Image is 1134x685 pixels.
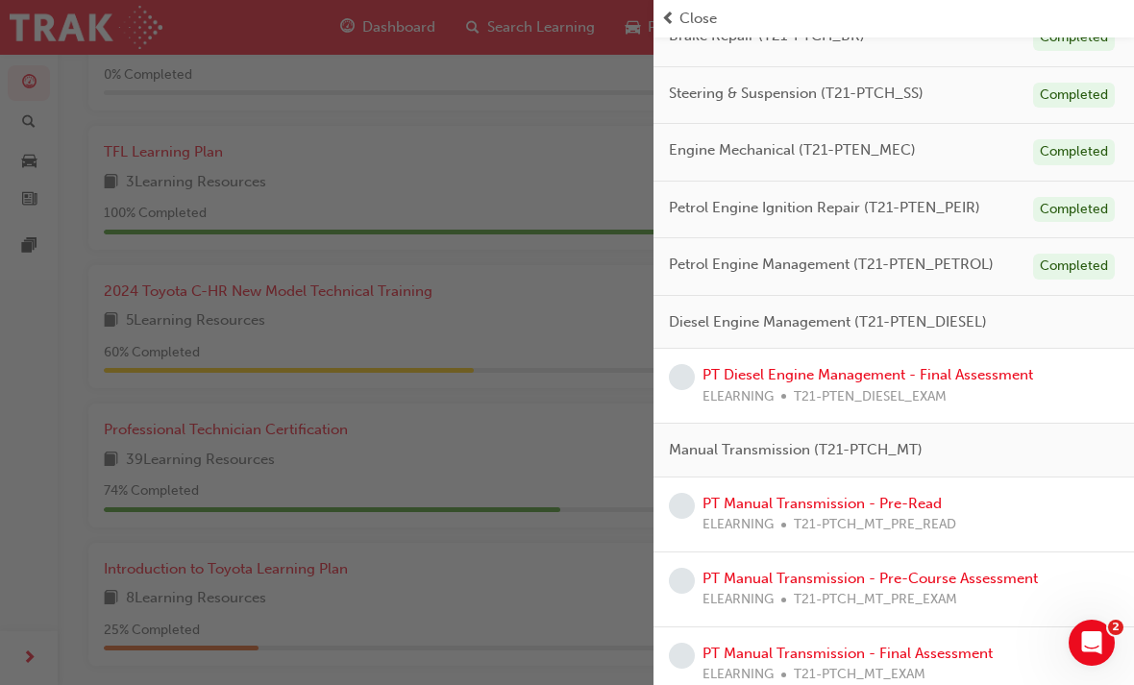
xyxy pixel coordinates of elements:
[669,83,924,105] span: Steering & Suspension (T21-PTCH_SS)
[703,495,942,512] a: PT Manual Transmission - Pre-Read
[1108,620,1123,635] span: 2
[669,364,695,390] span: learningRecordVerb_NONE-icon
[703,386,774,408] span: ELEARNING
[669,568,695,594] span: learningRecordVerb_NONE-icon
[794,589,957,611] span: T21-PTCH_MT_PRE_EXAM
[669,139,916,161] span: Engine Mechanical (T21-PTEN_MEC)
[669,643,695,669] span: learningRecordVerb_NONE-icon
[1033,139,1115,165] div: Completed
[669,254,994,276] span: Petrol Engine Management (T21-PTEN_PETROL)
[1069,620,1115,666] iframe: Intercom live chat
[669,493,695,519] span: learningRecordVerb_NONE-icon
[794,386,947,408] span: T21-PTEN_DIESEL_EXAM
[1033,25,1115,51] div: Completed
[703,570,1038,587] a: PT Manual Transmission - Pre-Course Assessment
[669,311,987,333] span: Diesel Engine Management (T21-PTEN_DIESEL)
[669,197,980,219] span: Petrol Engine Ignition Repair (T21-PTEN_PEIR)
[661,8,1126,30] button: prev-iconClose
[661,8,676,30] span: prev-icon
[703,514,774,536] span: ELEARNING
[1033,254,1115,280] div: Completed
[794,514,956,536] span: T21-PTCH_MT_PRE_READ
[703,589,774,611] span: ELEARNING
[679,8,717,30] span: Close
[703,366,1033,383] a: PT Diesel Engine Management - Final Assessment
[703,645,993,662] a: PT Manual Transmission - Final Assessment
[1033,197,1115,223] div: Completed
[1033,83,1115,109] div: Completed
[669,439,923,461] span: Manual Transmission (T21-PTCH_MT)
